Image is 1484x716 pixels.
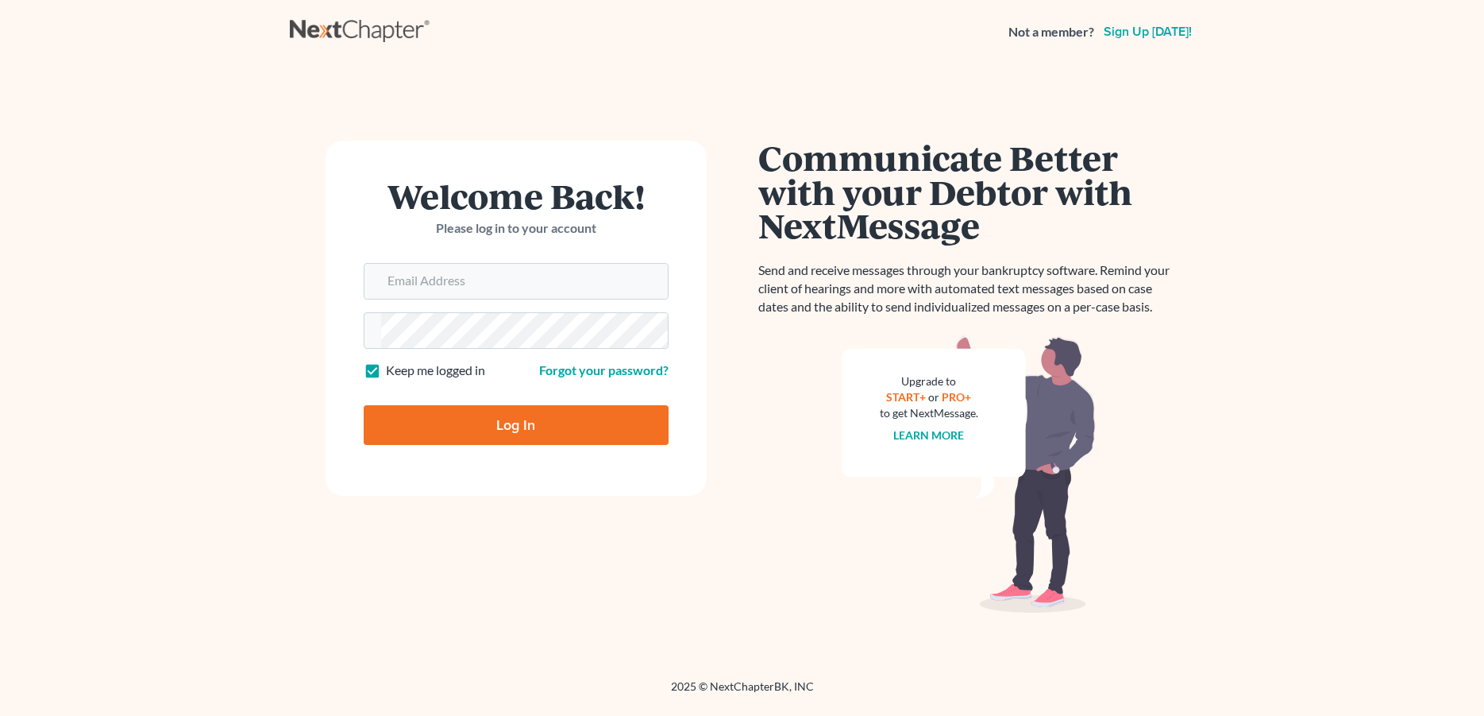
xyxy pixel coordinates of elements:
a: Sign up [DATE]! [1100,25,1195,38]
div: to get NextMessage. [880,405,978,421]
h1: Welcome Back! [364,179,669,213]
label: Keep me logged in [386,362,485,380]
input: Log In [364,405,669,445]
p: Please log in to your account [364,219,669,238]
a: Learn more [893,428,964,442]
strong: Not a member? [1008,23,1094,41]
a: Forgot your password? [539,362,669,377]
p: Send and receive messages through your bankruptcy software. Remind your client of hearings and mo... [758,261,1179,316]
div: 2025 © NextChapterBK, INC [290,679,1195,707]
a: START+ [886,390,926,404]
a: PRO+ [942,390,971,404]
input: Email Address [381,264,668,299]
span: or [928,390,939,404]
div: Upgrade to [880,373,978,389]
img: nextmessage_bg-59042aed3d76b12b5cd301f8e5b87938c9018125f34e5fa2b7a6b67550977c72.svg [842,335,1096,613]
h1: Communicate Better with your Debtor with NextMessage [758,141,1179,242]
